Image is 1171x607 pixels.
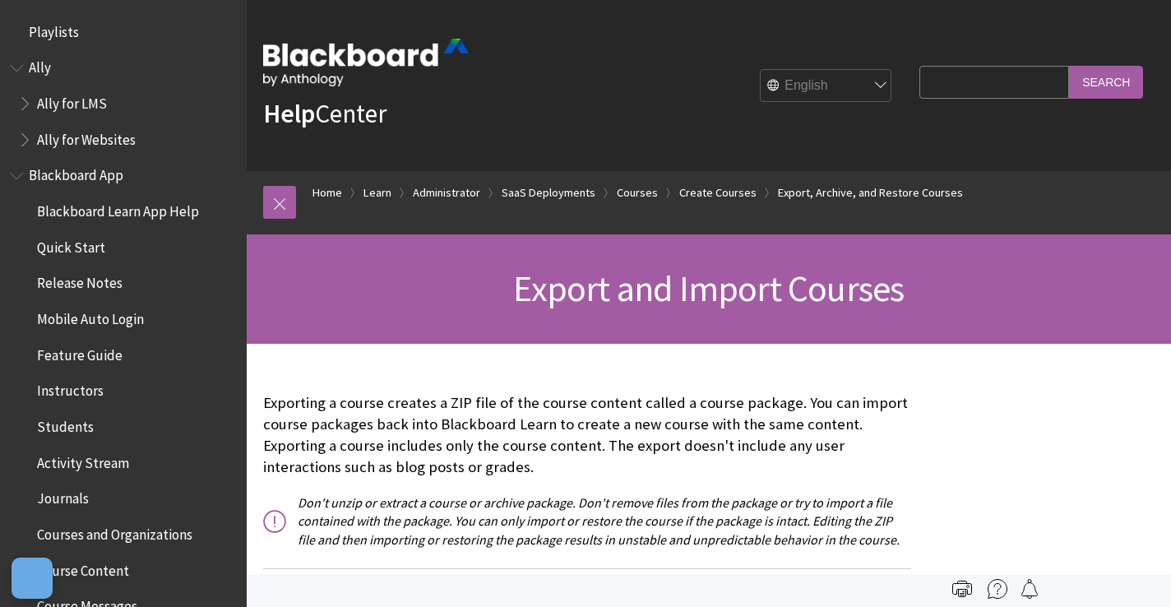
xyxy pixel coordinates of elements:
[37,126,136,148] span: Ally for Websites
[37,378,104,400] span: Instructors
[413,183,480,203] a: Administrator
[37,341,123,364] span: Feature Guide
[29,54,51,76] span: Ally
[37,90,107,112] span: Ally for LMS
[263,97,315,130] strong: Help
[312,183,342,203] a: Home
[37,305,144,327] span: Mobile Auto Login
[778,183,963,203] a: Export, Archive, and Restore Courses
[1069,66,1143,98] input: Search
[617,183,658,203] a: Courses
[37,557,129,579] span: Course Content
[37,270,123,292] span: Release Notes
[263,493,911,549] p: Don't unzip or extract a course or archive package. Don't remove files from the package or try to...
[29,18,79,40] span: Playlists
[37,521,192,543] span: Courses and Organizations
[952,579,972,599] img: Print
[37,449,129,471] span: Activity Stream
[263,97,386,130] a: HelpCenter
[502,183,595,203] a: SaaS Deployments
[10,54,237,154] nav: Book outline for Anthology Ally Help
[988,579,1007,599] img: More help
[761,70,892,103] select: Site Language Selector
[37,234,105,256] span: Quick Start
[37,485,89,507] span: Journals
[12,558,53,599] button: Open Preferences
[37,197,199,220] span: Blackboard Learn App Help
[679,183,757,203] a: Create Courses
[29,162,123,184] span: Blackboard App
[1020,579,1039,599] img: Follow this page
[363,183,391,203] a: Learn
[37,413,94,435] span: Students
[10,18,237,46] nav: Book outline for Playlists
[263,392,911,479] p: Exporting a course creates a ZIP file of the course content called a course package. You can impo...
[263,39,469,86] img: Blackboard by Anthology
[513,266,904,311] span: Export and Import Courses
